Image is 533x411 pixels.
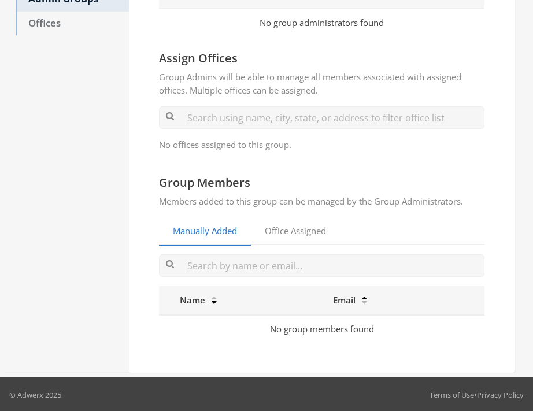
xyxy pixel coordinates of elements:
input: Search using name, city, state, or address to filter office list [159,106,484,129]
a: Terms of Use [430,390,474,400]
p: No offices assigned to this group. [159,138,484,151]
p: © Adwerx 2025 [9,389,61,401]
a: Privacy Policy [477,390,524,400]
p: Members added to this group can be managed by the Group Administrators. [159,195,484,208]
h4: Group Members [159,175,484,190]
a: Office Assigned [251,217,340,246]
span: Name [166,294,205,306]
a: Offices [16,12,129,36]
p: Group Admins will be able to manage all members associated with assigned offices. Multiple office... [159,71,484,98]
a: Manually Added [159,217,251,246]
td: No group administrators found [159,9,484,36]
div: • [430,389,524,401]
span: Email [333,294,356,306]
td: No group members found [159,315,484,343]
input: Search by name or email... [159,254,484,277]
h4: Assign Offices [159,51,484,66]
